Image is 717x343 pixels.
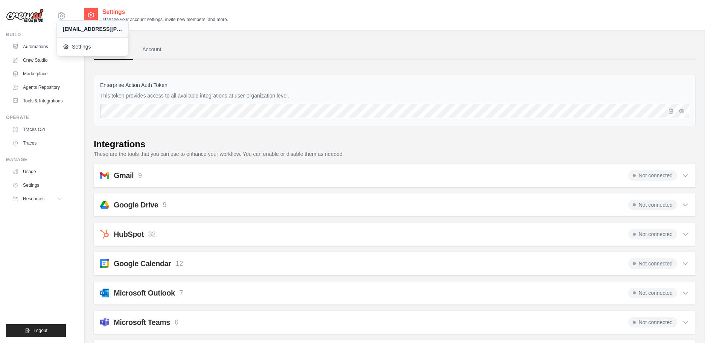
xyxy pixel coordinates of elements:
h2: Google Calendar [114,258,171,269]
h2: HubSpot [114,229,144,239]
img: outlook.svg [100,288,109,297]
span: Not connected [628,317,677,328]
h2: Microsoft Outlook [114,288,175,298]
h2: Microsoft Teams [114,317,170,328]
p: 32 [148,229,156,239]
span: Not connected [628,170,677,181]
a: Traces Old [9,123,66,136]
p: This token provides access to all available integrations at user-organization level. [100,92,689,99]
div: Build [6,32,66,38]
p: Manage your account settings, invite new members, and more. [102,17,228,23]
a: Settings [57,39,128,54]
span: Settings [63,43,122,50]
a: Tools & Integrations [9,95,66,107]
p: 9 [163,200,166,210]
span: Resources [23,196,44,202]
div: Operate [6,114,66,120]
a: Settings [9,179,66,191]
button: Logout [6,324,66,337]
a: Traces [9,137,66,149]
img: Logo [6,9,44,23]
a: Usage [9,166,66,178]
img: microsoftTeams.svg [100,318,109,327]
div: Integrations [94,138,145,150]
span: Not connected [628,258,677,269]
img: googleCalendar.svg [100,259,109,268]
img: gmail.svg [100,171,109,180]
p: These are the tools that you can use to enhance your workflow. You can enable or disable them as ... [94,150,696,158]
a: Marketplace [9,68,66,80]
p: 9 [138,171,142,181]
img: googledrive.svg [100,200,109,209]
img: hubspot.svg [100,230,109,239]
button: Resources [9,193,66,205]
p: 12 [176,259,183,269]
a: Agents Repository [9,81,66,93]
a: Crew Studio [9,54,66,66]
span: Logout [33,328,47,334]
a: Account [136,40,167,60]
div: [EMAIL_ADDRESS][PERSON_NAME][DOMAIN_NAME] [63,25,122,33]
span: Not connected [628,229,677,239]
span: Not connected [628,200,677,210]
p: 7 [180,288,183,298]
p: 6 [175,317,178,328]
h2: Google Drive [114,200,158,210]
h2: Gmail [114,170,134,181]
a: Automations [9,41,66,53]
label: Enterprise Action Auth Token [100,81,689,89]
h2: Settings [102,8,228,17]
span: Not connected [628,288,677,298]
div: Manage [6,157,66,163]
